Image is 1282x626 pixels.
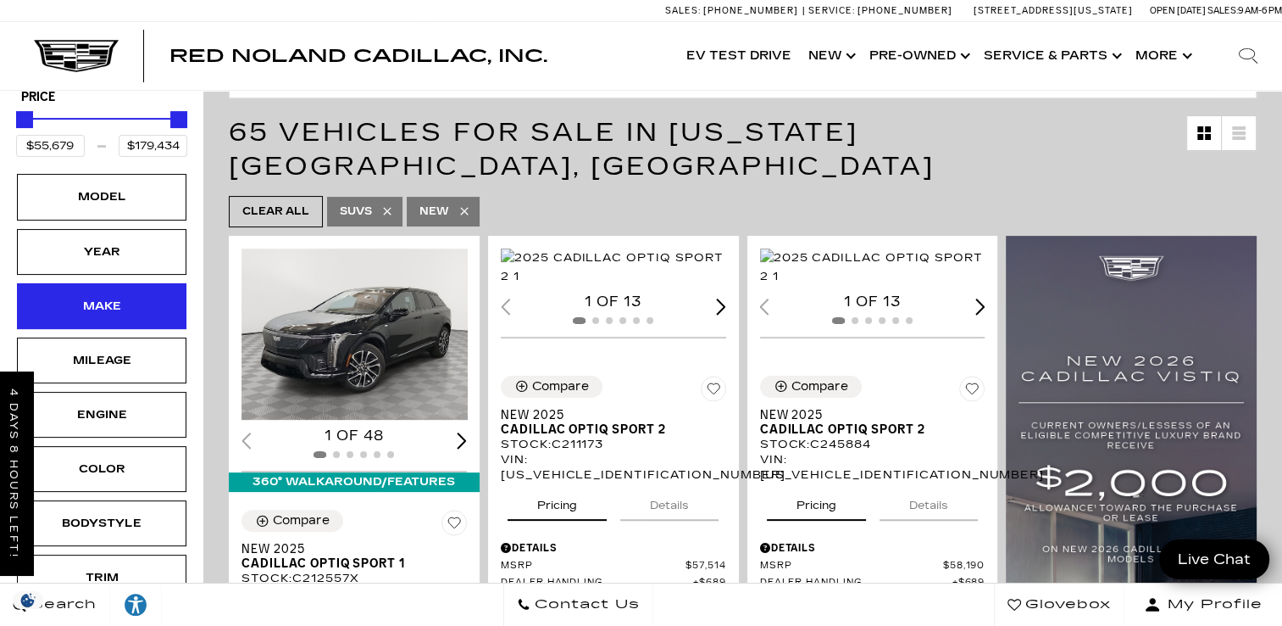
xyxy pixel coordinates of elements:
div: Maximum Price [170,111,187,128]
span: Glovebox [1021,593,1111,617]
input: Minimum [16,135,85,157]
div: 1 / 2 [760,249,989,286]
a: MSRP $58,190 [760,560,985,573]
span: MSRP [501,560,685,573]
div: Minimum Price [16,111,33,128]
div: ModelModel [17,174,186,220]
span: [PHONE_NUMBER] [857,5,952,16]
span: Sales: [1207,5,1238,16]
button: details tab [620,483,719,521]
span: Dealer Handling [501,577,693,590]
img: 2025 Cadillac OPTIQ Sport 1 1 [241,249,470,421]
button: pricing tab [767,483,866,521]
span: New 2025 [241,542,454,556]
div: ColorColor [17,446,186,492]
button: Open user profile menu [1124,584,1282,626]
span: Cadillac OPTIQ Sport 2 [501,422,713,437]
h5: Price [21,90,182,105]
span: $57,514 [685,560,726,573]
span: Cadillac OPTIQ Sport 1 [241,556,454,571]
span: New 2025 [501,408,713,422]
span: SUVs [340,201,372,222]
a: MSRP $57,514 [501,560,726,573]
div: Make [59,297,144,316]
span: [PHONE_NUMBER] [703,5,798,16]
a: Service & Parts [975,22,1127,90]
div: TrimTrim [17,555,186,601]
a: Red Noland Cadillac, Inc. [169,48,547,64]
button: Save Vehicle [959,376,985,408]
div: Pricing Details - New 2025 Cadillac OPTIQ Sport 2 [760,540,985,556]
div: Model [59,187,144,206]
div: 1 of 48 [241,427,467,445]
div: Compare [791,379,848,394]
div: Color [59,460,144,478]
a: Service: [PHONE_NUMBER] [802,6,957,15]
div: 1 / 2 [241,249,470,421]
a: New 2025Cadillac OPTIQ Sport 2 [760,408,985,437]
div: Stock : C245884 [760,437,985,452]
span: Clear All [242,201,309,222]
a: New [800,22,861,90]
section: Click to Open Cookie Consent Modal [8,591,47,609]
div: Compare [273,513,330,528]
div: 1 / 2 [501,249,730,286]
a: New 2025Cadillac OPTIQ Sport 2 [501,408,726,437]
div: EngineEngine [17,392,186,438]
button: Compare Vehicle [760,376,862,398]
input: Maximum [119,135,187,157]
div: Next slide [716,299,726,315]
span: Service: [808,5,855,16]
div: Next slide [975,299,985,315]
span: Contact Us [530,593,640,617]
div: Pricing Details - New 2025 Cadillac OPTIQ Sport 2 [501,540,726,556]
span: Sales: [665,5,701,16]
a: EV Test Drive [678,22,800,90]
div: Mileage [59,351,144,370]
span: $689 [693,577,726,590]
div: Compare [532,379,589,394]
span: Open [DATE] [1150,5,1206,16]
button: Compare Vehicle [241,510,343,532]
span: $58,190 [943,560,985,573]
img: Cadillac Dark Logo with Cadillac White Text [34,40,119,72]
span: New [419,201,449,222]
button: Save Vehicle [701,376,726,408]
span: 65 Vehicles for Sale in [US_STATE][GEOGRAPHIC_DATA], [GEOGRAPHIC_DATA] [229,117,934,182]
div: VIN: [US_VEHICLE_IDENTIFICATION_NUMBER] [501,452,726,483]
span: 9 AM-6 PM [1238,5,1282,16]
span: New 2025 [760,408,973,422]
span: Cadillac OPTIQ Sport 2 [760,422,973,437]
button: More [1127,22,1197,90]
a: Dealer Handling $689 [760,577,985,590]
a: Live Chat [1159,539,1269,579]
span: Dealer Handling [760,577,952,590]
img: Opt-Out Icon [8,591,47,609]
span: $689 [952,577,985,590]
div: Stock : C212557X [241,571,467,586]
div: Engine [59,405,144,424]
div: Year [59,243,144,261]
div: Price [16,105,187,157]
a: Contact Us [503,584,653,626]
div: MileageMileage [17,338,186,383]
div: Trim [59,568,144,587]
a: New 2025Cadillac OPTIQ Sport 1 [241,542,467,571]
button: pricing tab [508,483,607,521]
img: 2025 Cadillac OPTIQ Sport 2 1 [760,249,989,286]
button: details tab [880,483,978,521]
div: BodystyleBodystyle [17,500,186,546]
div: 360° WalkAround/Features [229,472,480,491]
a: Pre-Owned [861,22,975,90]
div: 1 of 13 [501,293,726,311]
div: Search [1214,22,1282,90]
a: Dealer Handling $689 [501,577,726,590]
span: My Profile [1161,593,1263,617]
a: [STREET_ADDRESS][US_STATE] [974,5,1133,16]
div: 1 of 13 [760,293,985,311]
div: Explore your accessibility options [110,592,161,618]
a: Glovebox [994,584,1124,626]
span: MSRP [760,560,943,573]
span: Live Chat [1169,550,1259,569]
